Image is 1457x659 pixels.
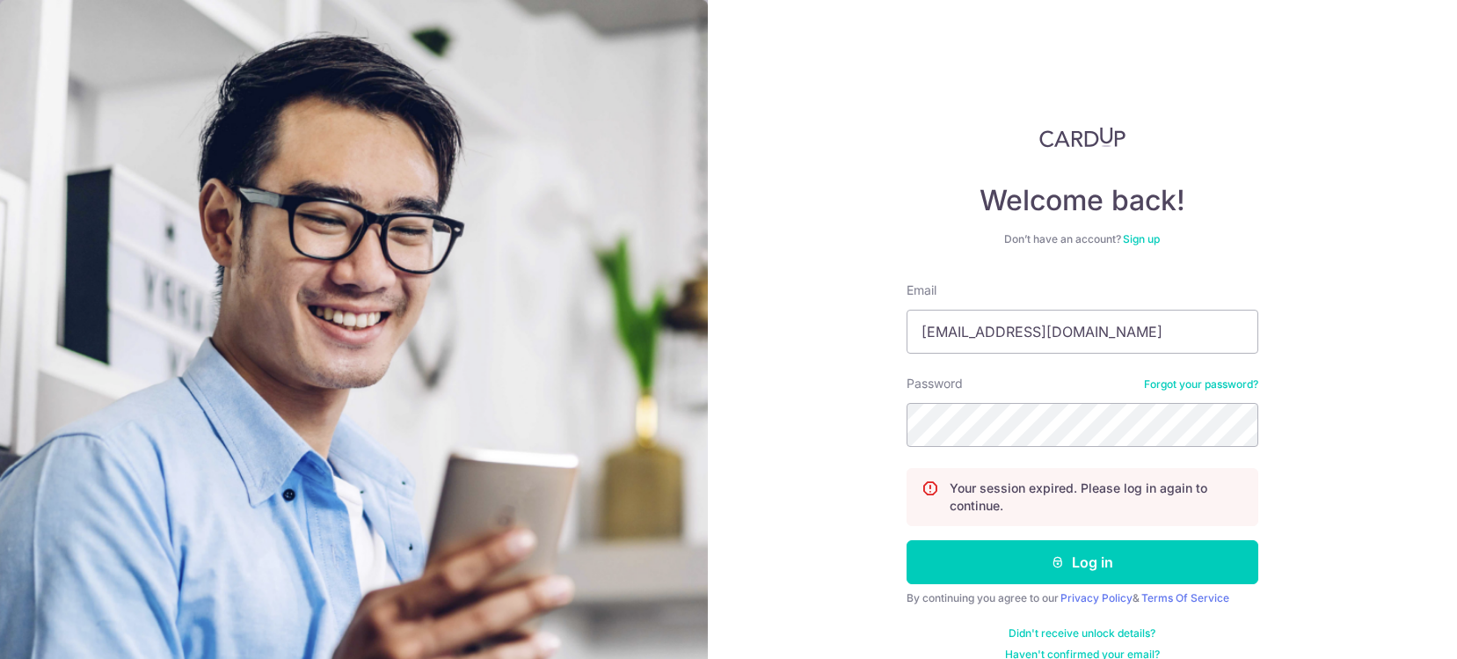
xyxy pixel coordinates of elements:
[907,282,936,299] label: Email
[1039,127,1126,148] img: CardUp Logo
[950,480,1243,515] p: Your session expired. Please log in again to continue.
[1144,377,1258,392] a: Forgot your password?
[1060,591,1133,604] a: Privacy Policy
[907,232,1258,246] div: Don’t have an account?
[907,183,1258,218] h4: Welcome back!
[907,310,1258,354] input: Enter your Email
[907,375,963,392] label: Password
[1141,591,1229,604] a: Terms Of Service
[1123,232,1160,245] a: Sign up
[1009,626,1155,641] a: Didn't receive unlock details?
[907,540,1258,584] button: Log in
[907,591,1258,605] div: By continuing you agree to our &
